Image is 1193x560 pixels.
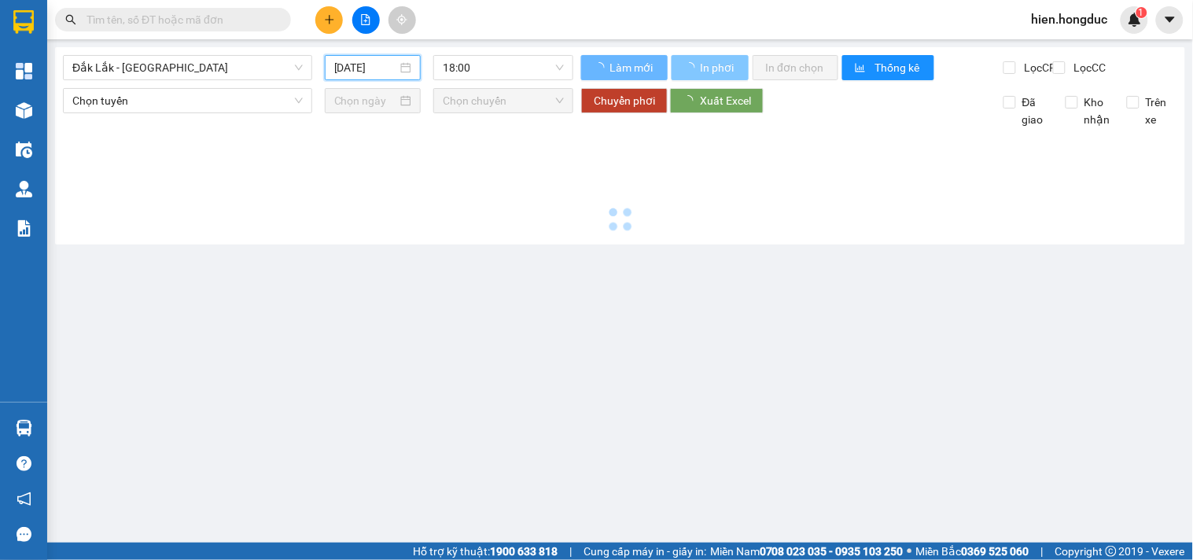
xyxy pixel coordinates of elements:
span: 1 [1139,7,1144,18]
img: warehouse-icon [16,420,32,437]
strong: 1900 633 818 [490,545,558,558]
span: Cung cấp máy in - giấy in: [584,543,706,560]
button: bar-chartThống kê [842,55,934,80]
span: Đắk Lắk - Bình Dương [72,56,303,79]
button: Xuất Excel [670,88,764,113]
img: solution-icon [16,220,32,237]
button: Chuyển phơi [581,88,668,113]
span: Lọc CC [1068,59,1109,76]
span: Đã giao [1016,94,1054,128]
button: In phơi [672,55,749,80]
span: question-circle [17,456,31,471]
span: caret-down [1163,13,1177,27]
sup: 1 [1136,7,1147,18]
span: In phơi [700,59,736,76]
span: copyright [1106,546,1117,557]
span: Kho nhận [1078,94,1117,128]
button: aim [388,6,416,34]
span: Hỗ trợ kỹ thuật: [413,543,558,560]
span: 18:00 [443,56,564,79]
img: dashboard-icon [16,63,32,79]
img: warehouse-icon [16,142,32,158]
span: Miền Nam [710,543,904,560]
span: Trên xe [1140,94,1177,128]
input: Chọn ngày [334,92,398,109]
span: file-add [360,14,371,25]
span: ⚪️ [908,548,912,554]
span: message [17,527,31,542]
span: Miền Bắc [916,543,1029,560]
span: plus [324,14,335,25]
img: logo-vxr [13,10,34,34]
input: Tìm tên, số ĐT hoặc mã đơn [87,11,272,28]
span: search [65,14,76,25]
span: hien.hongduc [1019,9,1121,29]
span: Làm mới [609,59,655,76]
button: caret-down [1156,6,1184,34]
strong: 0708 023 035 - 0935 103 250 [760,545,904,558]
button: file-add [352,6,380,34]
span: Lọc CR [1018,59,1059,76]
img: warehouse-icon [16,102,32,119]
span: notification [17,492,31,507]
span: aim [396,14,407,25]
strong: 0369 525 060 [962,545,1029,558]
input: 12/08/2025 [334,59,398,76]
span: Thống kê [874,59,922,76]
span: bar-chart [855,62,868,75]
span: Chọn tuyến [72,89,303,112]
span: | [1041,543,1044,560]
span: | [569,543,572,560]
button: In đơn chọn [753,55,838,80]
img: warehouse-icon [16,181,32,197]
span: Chọn chuyến [443,89,564,112]
img: icon-new-feature [1128,13,1142,27]
button: Làm mới [581,55,668,80]
button: plus [315,6,343,34]
span: loading [684,62,698,73]
span: loading [594,62,607,73]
